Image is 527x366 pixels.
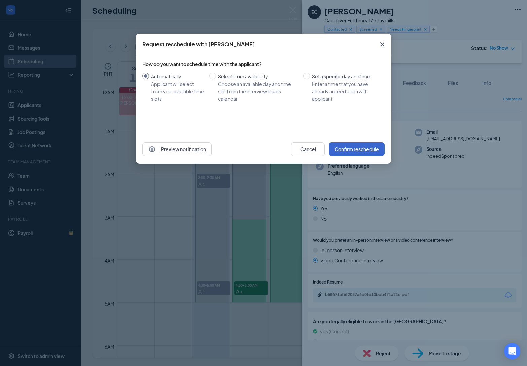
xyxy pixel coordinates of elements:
[218,73,298,80] div: Select from availability
[329,142,385,156] button: Confirm reschedule
[142,41,255,48] div: Request reschedule with [PERSON_NAME]
[148,145,156,153] svg: Eye
[504,343,520,359] div: Open Intercom Messenger
[291,142,325,156] button: Cancel
[373,34,391,55] button: Close
[142,61,385,67] div: How do you want to schedule time with the applicant?
[312,80,379,102] div: Enter a time that you have already agreed upon with applicant
[312,73,379,80] div: Set a specific day and time
[218,80,298,102] div: Choose an available day and time slot from the interview lead’s calendar
[151,73,204,80] div: Automatically
[151,80,204,102] div: Applicant will select from your available time slots
[378,40,386,48] svg: Cross
[142,142,212,156] button: EyePreview notification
